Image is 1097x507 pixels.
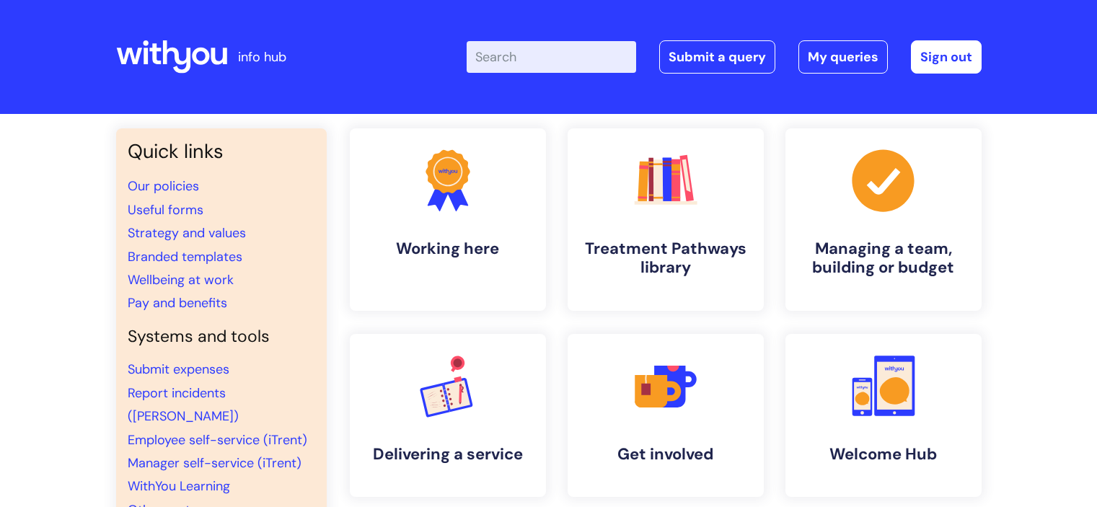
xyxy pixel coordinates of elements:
[128,248,242,265] a: Branded templates
[568,128,764,311] a: Treatment Pathways library
[659,40,775,74] a: Submit a query
[128,224,246,242] a: Strategy and values
[128,384,239,425] a: Report incidents ([PERSON_NAME])
[238,45,286,69] p: info hub
[797,445,970,464] h4: Welcome Hub
[128,294,227,312] a: Pay and benefits
[785,128,982,311] a: Managing a team, building or budget
[797,239,970,278] h4: Managing a team, building or budget
[350,128,546,311] a: Working here
[579,445,752,464] h4: Get involved
[128,327,315,347] h4: Systems and tools
[128,361,229,378] a: Submit expenses
[467,41,636,73] input: Search
[568,334,764,497] a: Get involved
[467,40,982,74] div: | -
[128,454,301,472] a: Manager self-service (iTrent)
[128,271,234,288] a: Wellbeing at work
[798,40,888,74] a: My queries
[128,140,315,163] h3: Quick links
[128,177,199,195] a: Our policies
[128,477,230,495] a: WithYou Learning
[128,431,307,449] a: Employee self-service (iTrent)
[579,239,752,278] h4: Treatment Pathways library
[361,445,534,464] h4: Delivering a service
[128,201,203,219] a: Useful forms
[361,239,534,258] h4: Working here
[785,334,982,497] a: Welcome Hub
[911,40,982,74] a: Sign out
[350,334,546,497] a: Delivering a service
